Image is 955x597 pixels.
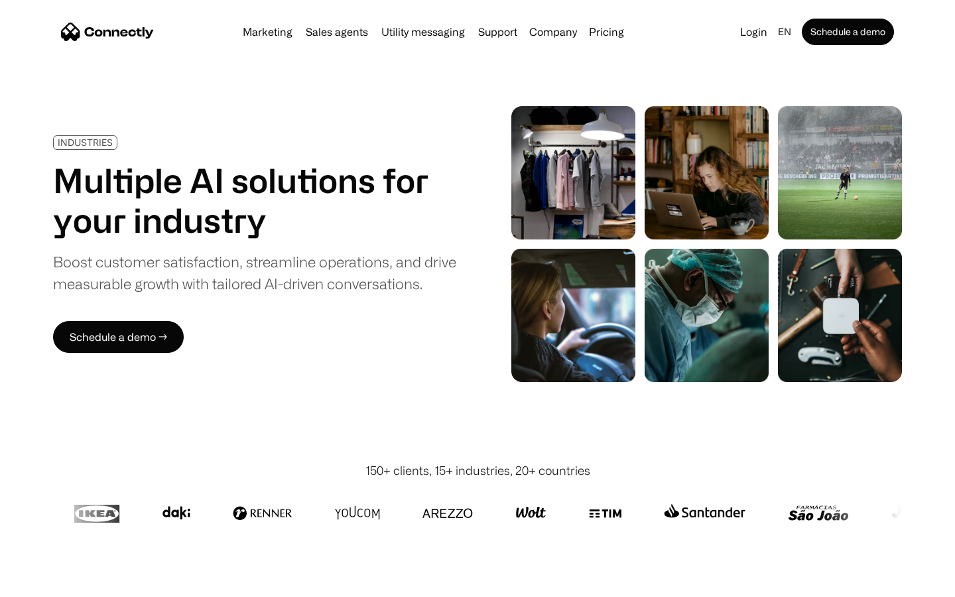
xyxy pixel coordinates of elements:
ul: Language list [27,574,80,592]
a: Login [735,23,773,41]
div: INDUSTRIES [58,137,113,147]
div: Boost customer satisfaction, streamline operations, and drive measurable growth with tailored AI-... [53,251,456,295]
a: Marketing [237,27,298,37]
div: en [778,23,791,41]
a: Pricing [584,27,629,37]
a: Utility messaging [376,27,470,37]
aside: Language selected: English [13,572,80,592]
a: Sales agents [300,27,373,37]
a: Schedule a demo [802,19,894,45]
div: Company [529,23,577,41]
div: 150+ clients, 15+ industries, 20+ countries [365,462,590,480]
h1: Multiple AI solutions for your industry [53,161,456,240]
a: Support [473,27,523,37]
a: Schedule a demo → [53,321,184,353]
